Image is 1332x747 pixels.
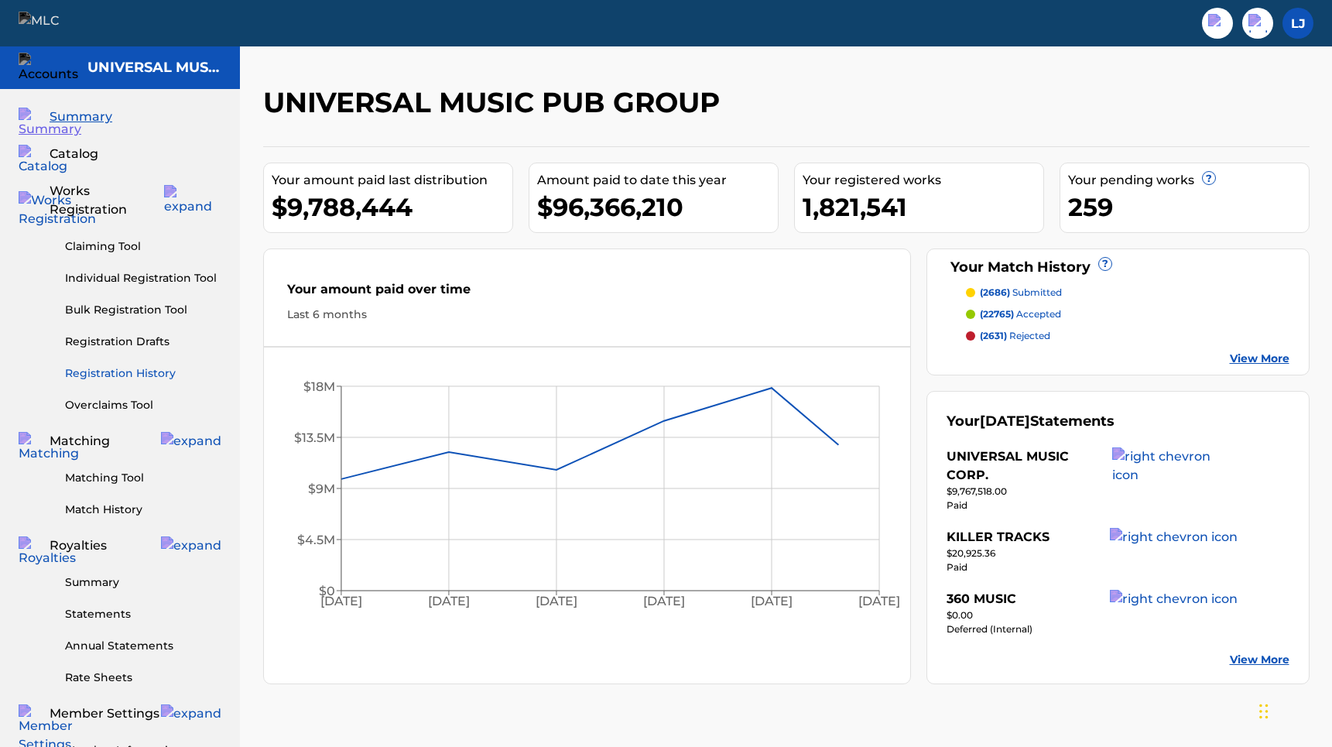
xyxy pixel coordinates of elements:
div: Help [1242,8,1273,39]
a: View More [1230,351,1289,367]
tspan: [DATE] [536,595,577,609]
img: search [1208,14,1227,33]
a: Bulk Registration Tool [65,302,221,318]
tspan: $13.5M [293,430,334,445]
div: 360 MUSIC [947,590,1016,608]
a: Public Search [1202,8,1233,39]
span: Catalog [50,145,98,163]
div: Your registered works [803,171,1043,190]
a: View More [1230,652,1289,668]
div: User Menu [1282,8,1313,39]
img: expand [161,704,221,723]
tspan: [DATE] [320,595,361,609]
img: MLC Logo [19,12,78,34]
div: Paid [947,499,1238,512]
p: accepted [980,307,1061,321]
img: Royalties [19,536,76,567]
a: Registration Drafts [65,334,221,350]
div: Your Match History [947,257,1289,278]
span: Royalties [50,536,107,555]
tspan: $0 [318,584,334,598]
p: submitted [980,286,1062,300]
a: UNIVERSAL MUSIC CORP.right chevron icon$9,767,518.00Paid [947,447,1238,512]
img: expand [161,432,221,451]
a: KILLER TRACKSright chevron icon$20,925.36Paid [947,528,1238,574]
img: Summary [19,108,81,139]
a: Registration History [65,365,221,382]
h2: UNIVERSAL MUSIC PUB GROUP [263,85,728,120]
div: Deferred (Internal) [947,622,1238,636]
span: Summary [50,108,112,126]
div: $9,788,444 [272,190,512,224]
span: ? [1203,172,1215,184]
tspan: [DATE] [751,595,793,609]
div: UNIVERSAL MUSIC CORP. [947,447,1112,485]
tspan: [DATE] [428,595,470,609]
tspan: [DATE] [643,595,685,609]
a: Claiming Tool [65,238,221,255]
a: Overclaims Tool [65,397,221,413]
img: Catalog [19,145,67,176]
img: expand [161,536,221,555]
div: $20,925.36 [947,547,1238,560]
p: rejected [980,329,1050,343]
tspan: $18M [303,379,334,394]
span: Member Settings [50,704,159,723]
img: Matching [19,432,79,463]
span: ? [1099,258,1111,270]
div: Paid [947,560,1238,574]
tspan: $4.5M [296,533,334,547]
a: Annual Statements [65,638,221,654]
a: Summary [65,574,221,591]
a: (2631) rejected [966,329,1289,343]
div: Amount paid to date this year [537,171,778,190]
img: Works Registration [19,191,96,228]
div: $9,767,518.00 [947,485,1238,499]
tspan: $9M [307,481,334,496]
a: Individual Registration Tool [65,270,221,286]
span: (2686) [980,286,1010,298]
div: Drag [1259,688,1269,735]
a: Statements [65,606,221,622]
h5: UNIVERSAL MUSIC PUB GROUP [87,59,221,77]
a: (22765) accepted [966,307,1289,321]
div: Your pending works [1068,171,1309,190]
img: right chevron icon [1112,447,1238,485]
img: right chevron icon [1110,528,1238,547]
a: 360 MUSICright chevron icon$0.00Deferred (Internal) [947,590,1238,636]
a: SummarySummary [19,108,112,126]
a: Matching Tool [65,470,221,486]
span: (2631) [980,330,1007,341]
div: Your Statements [947,411,1115,432]
img: right chevron icon [1110,590,1238,608]
img: expand [164,185,221,216]
div: $0.00 [947,608,1238,622]
span: (22765) [980,308,1014,320]
a: (2686) submitted [966,286,1289,300]
div: 259 [1068,190,1309,224]
div: $96,366,210 [537,190,778,224]
iframe: Chat Widget [1255,673,1332,747]
span: Matching [50,432,110,451]
div: Your amount paid over time [287,280,888,307]
div: KILLER TRACKS [947,528,1050,547]
a: Rate Sheets [65,670,221,686]
tspan: [DATE] [858,595,900,609]
div: Your amount paid last distribution [272,171,512,190]
a: CatalogCatalog [19,145,98,163]
span: Works Registration [50,182,164,219]
img: Accounts [19,53,78,84]
div: Last 6 months [287,307,888,323]
span: [DATE] [980,413,1030,430]
img: help [1248,14,1267,33]
div: 1,821,541 [803,190,1043,224]
a: Match History [65,502,221,518]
